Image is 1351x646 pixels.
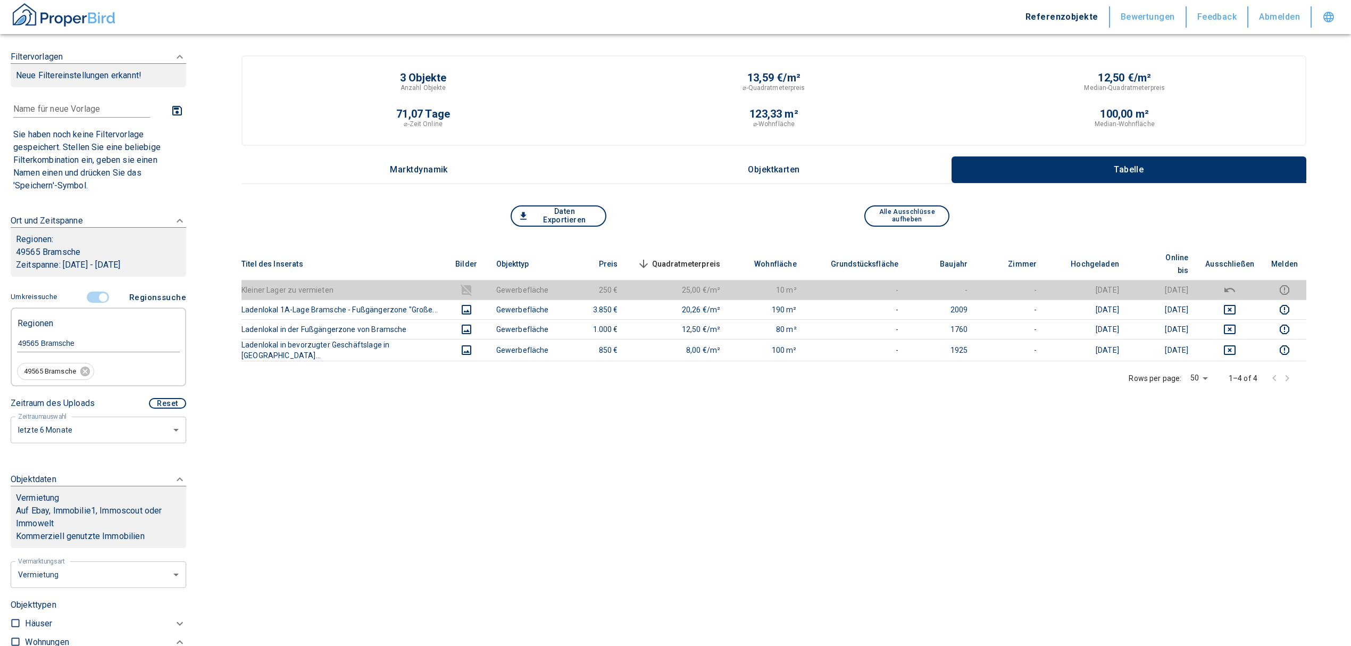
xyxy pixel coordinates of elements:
button: report this listing [1271,344,1298,357]
div: FiltervorlagenNeue Filtereinstellungen erkannt! [11,287,186,443]
button: Bewertungen [1110,6,1187,28]
p: 1–4 of 4 [1229,373,1257,384]
td: Gewerbefläche [488,339,557,361]
button: Feedback [1187,6,1249,28]
span: Hochgeladen [1054,258,1119,270]
p: Median-Wohnfläche [1095,119,1155,129]
p: Auf Ebay, Immobilie1, Immoscout oder Immowelt [16,504,181,530]
p: 123,33 m² [749,109,798,119]
td: 20,26 €/m² [627,300,729,319]
p: Zeitraum des Uploads [11,397,95,410]
td: 1760 [907,319,976,339]
td: - [805,300,907,319]
button: report this listing [1271,284,1298,296]
p: 3 Objekte [400,72,447,83]
p: Kommerziell genutzte Immobilien [16,530,181,543]
div: FiltervorlagenNeue Filtereinstellungen erkannt! [11,40,186,98]
td: [DATE] [1128,319,1197,339]
span: 49565 Bramsche [18,367,82,377]
p: Marktdynamik [390,165,448,175]
button: Referenzobjekte [1015,6,1110,28]
th: Titel des Inserats [241,248,445,280]
button: Abmelden [1248,6,1312,28]
button: report this listing [1271,323,1298,336]
div: FiltervorlagenNeue Filtereinstellungen erkannt! [11,98,186,195]
td: 100 m² [729,339,805,361]
button: images [454,284,479,296]
span: Wohnfläche [737,258,797,270]
div: ObjektdatenVermietungAuf Ebay, Immobilie1, Immoscout oder ImmoweltKommerziell genutzte Immobilien [11,462,186,559]
th: Ladenlokal 1A-Lage Bramsche - Fußgängerzone "Große... [241,300,445,319]
span: Grundstücksfläche [814,258,899,270]
button: deselect this listing [1205,303,1254,316]
p: Häuser [25,617,52,630]
th: Kleiner Lager zu vermieten [241,280,445,300]
td: [DATE] [1045,280,1128,300]
th: Ausschließen [1197,248,1263,280]
p: ⌀-Wohnfläche [753,119,795,129]
td: 1925 [907,339,976,361]
p: Filtervorlagen [11,51,63,63]
td: 25,00 €/m² [627,280,729,300]
td: [DATE] [1128,339,1197,361]
td: [DATE] [1045,319,1128,339]
img: ProperBird Logo and Home Button [11,2,117,28]
td: 3.850 € [557,300,627,319]
p: Anzahl Objekte [401,83,446,93]
p: Tabelle [1102,165,1155,175]
td: Gewerbefläche [488,300,557,319]
td: [DATE] [1045,339,1128,361]
td: Gewerbefläche [488,319,557,339]
span: Quadratmeterpreis [635,258,721,270]
td: 12,50 €/m² [627,319,729,339]
span: Zimmer [991,258,1037,270]
p: Objektdaten [11,473,56,486]
td: - [805,280,907,300]
button: deselect this listing [1205,284,1254,296]
button: ProperBird Logo and Home Button [11,2,117,32]
p: 71,07 Tage [396,109,450,119]
td: - [907,280,976,300]
div: wrapped label tabs example [241,156,1306,183]
td: Gewerbefläche [488,280,557,300]
td: 8,00 €/m² [627,339,729,361]
p: 100,00 m² [1100,109,1149,119]
th: Bilder [445,248,488,280]
button: images [454,303,479,316]
button: report this listing [1271,303,1298,316]
p: Objektkarten [747,165,800,175]
td: 80 m² [729,319,805,339]
button: Umkreissuche [11,288,61,307]
td: - [805,339,907,361]
span: Preis [582,258,618,270]
p: Ort und Zeitspanne [11,214,83,227]
td: - [976,319,1045,339]
th: Ladenlokal in der Fußgängerzone von Bramsche [241,319,445,339]
div: Häuser [25,614,186,633]
td: 250 € [557,280,627,300]
button: deselect this listing [1205,323,1254,336]
td: 190 m² [729,300,805,319]
p: Objekttypen [11,599,186,611]
p: Rows per page: [1129,373,1181,384]
p: Median-Quadratmeterpreis [1084,83,1165,93]
p: Vermietung [16,492,60,504]
p: 49565 Bramsche [16,246,181,259]
p: 13,59 €/m² [747,72,800,83]
p: Regionen [18,314,53,328]
td: 850 € [557,339,627,361]
th: Ladenlokal in bevorzugter Geschäftslage in [GEOGRAPHIC_DATA]... [241,339,445,361]
span: Online bis [1136,251,1188,277]
td: [DATE] [1128,300,1197,319]
td: - [976,280,1045,300]
p: Sie haben noch keine Filtervorlage gespeichert. Stellen Sie eine beliebige Filterkombination ein,... [13,128,184,192]
span: Objekttyp [496,258,546,270]
p: Zeitspanne: [DATE] - [DATE] [16,259,181,271]
p: Regionen : [16,233,181,246]
td: [DATE] [1128,280,1197,300]
td: 10 m² [729,280,805,300]
button: Daten Exportieren [511,205,606,227]
p: ⌀-Quadratmeterpreis [743,83,805,93]
td: 1.000 € [557,319,627,339]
